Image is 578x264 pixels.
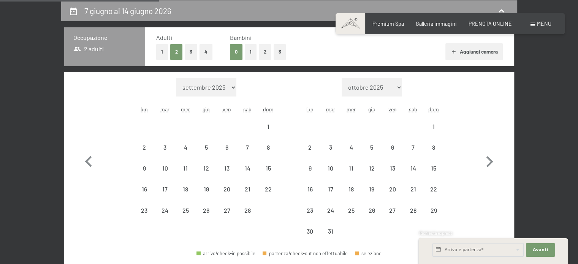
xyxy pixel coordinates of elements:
div: 5 [197,144,216,163]
div: 27 [383,207,402,226]
button: Avanti [526,243,555,257]
div: arrivo/check-in non effettuabile [237,137,258,158]
div: arrivo/check-in non effettuabile [237,200,258,221]
a: PRENOTA ONLINE [469,21,512,27]
div: 21 [404,186,423,205]
h3: Occupazione [73,33,136,42]
button: 1 [156,44,168,60]
span: Bambini [230,34,252,41]
div: Wed Mar 18 2026 [341,179,361,199]
div: arrivo/check-in non effettuabile [196,158,217,179]
div: 14 [404,165,423,184]
div: Wed Feb 11 2026 [175,158,196,179]
div: 8 [424,144,443,163]
div: Tue Mar 17 2026 [320,179,341,199]
div: Sat Feb 07 2026 [237,137,258,158]
div: arrivo/check-in non effettuabile [217,137,237,158]
div: Sat Feb 28 2026 [237,200,258,221]
div: 12 [362,165,381,184]
div: 2 [135,144,154,163]
div: 16 [135,186,154,205]
div: arrivo/check-in non effettuabile [196,137,217,158]
div: arrivo/check-in non effettuabile [423,158,444,179]
div: arrivo/check-in non effettuabile [299,200,320,221]
div: Mon Mar 09 2026 [299,158,320,179]
div: Mon Mar 02 2026 [299,137,320,158]
div: 24 [321,207,340,226]
a: Galleria immagini [416,21,457,27]
div: 1 [424,123,443,142]
div: Mon Mar 23 2026 [299,200,320,221]
div: Mon Feb 09 2026 [134,158,155,179]
div: 15 [424,165,443,184]
div: arrivo/check-in possibile [196,251,255,256]
div: Sun Mar 15 2026 [423,158,444,179]
div: Mon Mar 16 2026 [299,179,320,199]
a: Premium Spa [372,21,404,27]
div: Sun Mar 01 2026 [423,116,444,136]
div: arrivo/check-in non effettuabile [217,179,237,199]
span: Richiesta express [419,231,453,236]
div: 29 [424,207,443,226]
button: Aggiungi camera [445,43,503,60]
div: Tue Feb 03 2026 [155,137,175,158]
button: 3 [185,44,198,60]
abbr: venerdì [223,106,231,112]
abbr: venerdì [388,106,397,112]
div: 23 [135,207,154,226]
div: arrivo/check-in non effettuabile [217,200,237,221]
button: 3 [274,44,286,60]
div: Mon Feb 16 2026 [134,179,155,199]
div: arrivo/check-in non effettuabile [155,179,175,199]
div: arrivo/check-in non effettuabile [423,137,444,158]
div: Tue Mar 24 2026 [320,200,341,221]
div: arrivo/check-in non effettuabile [155,158,175,179]
div: arrivo/check-in non effettuabile [175,137,196,158]
div: Fri Feb 27 2026 [217,200,237,221]
div: arrivo/check-in non effettuabile [237,179,258,199]
div: 22 [424,186,443,205]
div: 13 [383,165,402,184]
div: 19 [197,186,216,205]
abbr: domenica [428,106,439,112]
div: 17 [321,186,340,205]
div: Sun Mar 08 2026 [423,137,444,158]
button: Mese precedente [78,78,100,242]
div: arrivo/check-in non effettuabile [155,137,175,158]
div: 15 [258,165,277,184]
div: arrivo/check-in non effettuabile [423,116,444,136]
div: Tue Feb 24 2026 [155,200,175,221]
div: arrivo/check-in non effettuabile [175,179,196,199]
div: 17 [155,186,174,205]
div: 13 [217,165,236,184]
div: 20 [217,186,236,205]
div: 4 [342,144,361,163]
div: arrivo/check-in non effettuabile [196,200,217,221]
div: Thu Mar 12 2026 [361,158,382,179]
div: Thu Feb 12 2026 [196,158,217,179]
div: 26 [362,207,381,226]
div: arrivo/check-in non effettuabile [382,200,402,221]
button: Mese successivo [478,78,500,242]
abbr: mercoledì [181,106,190,112]
div: Thu Mar 05 2026 [361,137,382,158]
div: 21 [238,186,257,205]
div: arrivo/check-in non effettuabile [175,200,196,221]
div: arrivo/check-in non effettuabile [320,158,341,179]
div: 26 [197,207,216,226]
abbr: domenica [263,106,274,112]
div: 24 [155,207,174,226]
div: Fri Mar 06 2026 [382,137,402,158]
div: arrivo/check-in non effettuabile [361,179,382,199]
div: 28 [404,207,423,226]
div: 10 [155,165,174,184]
div: arrivo/check-in non effettuabile [320,179,341,199]
div: selezione [355,251,382,256]
div: arrivo/check-in non effettuabile [134,158,155,179]
div: Mon Feb 02 2026 [134,137,155,158]
div: Fri Feb 13 2026 [217,158,237,179]
div: Tue Feb 17 2026 [155,179,175,199]
div: 28 [238,207,257,226]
